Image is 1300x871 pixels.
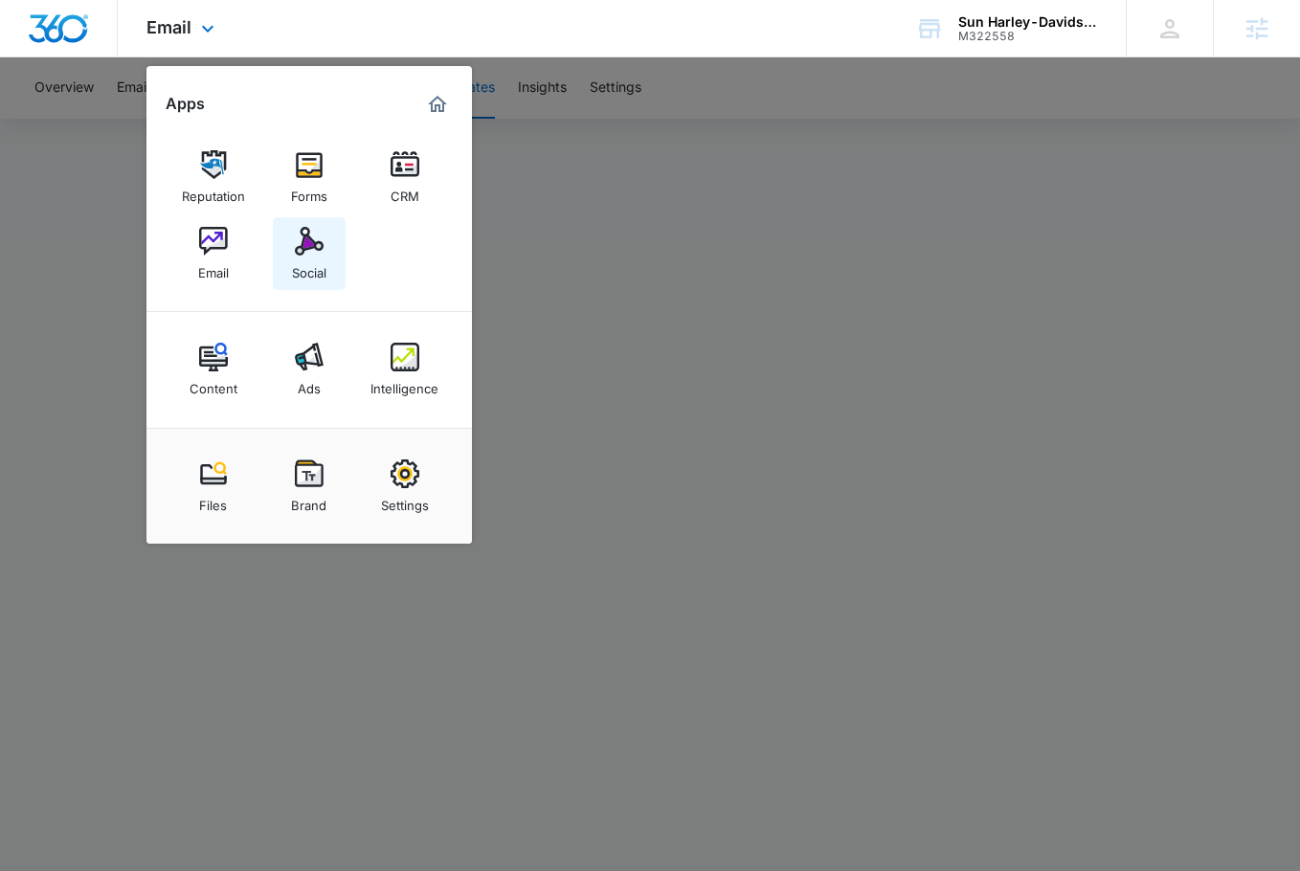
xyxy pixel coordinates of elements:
[958,30,1098,43] div: account id
[190,371,237,396] div: Content
[273,333,346,406] a: Ads
[291,179,327,204] div: Forms
[369,333,441,406] a: Intelligence
[146,17,191,37] span: Email
[177,217,250,290] a: Email
[177,141,250,213] a: Reputation
[381,488,429,513] div: Settings
[198,256,229,280] div: Email
[958,14,1098,30] div: account name
[291,488,326,513] div: Brand
[369,141,441,213] a: CRM
[199,488,227,513] div: Files
[177,333,250,406] a: Content
[177,450,250,523] a: Files
[273,217,346,290] a: Social
[166,95,205,113] h2: Apps
[273,141,346,213] a: Forms
[422,89,453,120] a: Marketing 360® Dashboard
[292,256,326,280] div: Social
[273,450,346,523] a: Brand
[182,179,245,204] div: Reputation
[369,450,441,523] a: Settings
[391,179,419,204] div: CRM
[298,371,321,396] div: Ads
[370,371,438,396] div: Intelligence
